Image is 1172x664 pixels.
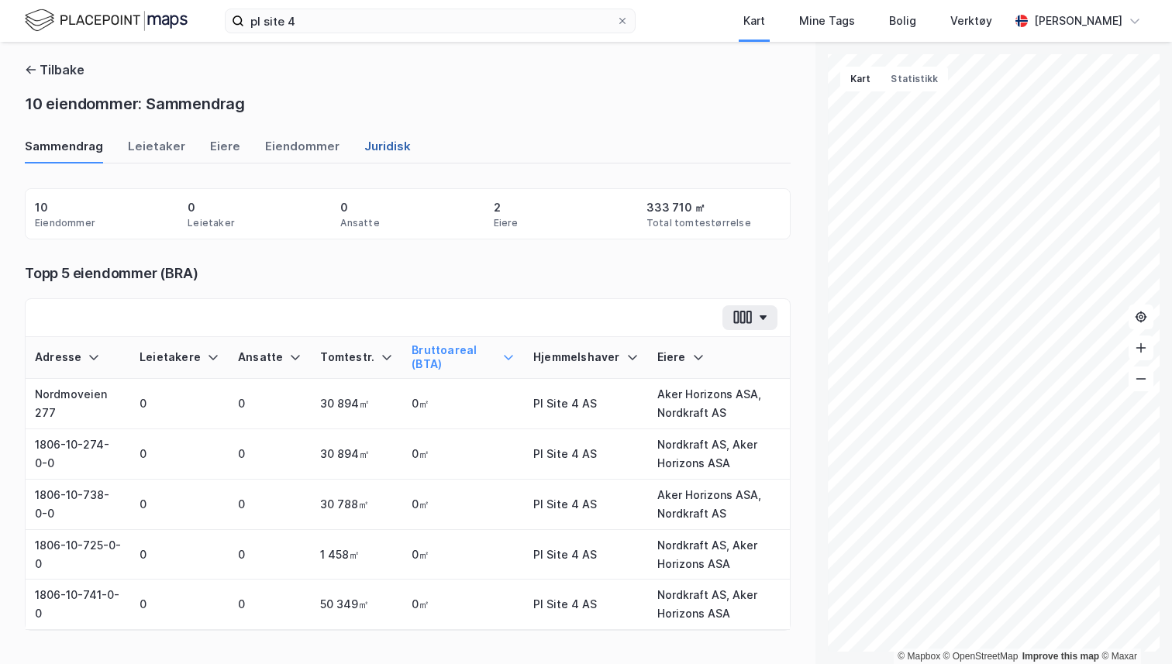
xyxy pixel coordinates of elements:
td: 0 [130,480,229,530]
td: 0 [229,580,311,630]
div: Adresse [35,350,121,365]
div: Kontrollprogram for chat [1094,590,1172,664]
div: Eiere [494,217,519,229]
div: Eiere [210,138,240,163]
div: Bruttoareal (BTA) [412,343,515,372]
td: 0 [229,379,311,429]
div: [PERSON_NAME] [1034,12,1122,30]
div: Leietaker [128,138,185,163]
td: 1806-10-741-0-0 [26,580,130,630]
div: Eiendommer [35,217,95,229]
td: Pl Site 4 AS [524,530,648,580]
td: 50 349㎡ [311,580,402,630]
div: Ansatte [340,217,379,229]
td: 0 [229,429,311,480]
div: 2 [494,198,501,217]
a: Mapbox [898,651,940,662]
div: Eiere [657,350,781,365]
td: 0 [130,429,229,480]
td: 0 [130,580,229,630]
div: Total tomtestørrelse [646,217,751,229]
div: 0 [188,198,195,217]
div: Tomtestr. [320,350,393,365]
div: 10 eiendommer: Sammendrag [25,91,245,116]
td: 1806-10-738-0-0 [26,480,130,530]
div: Kart [743,12,765,30]
div: Hjemmelshaver [533,350,639,365]
a: OpenStreetMap [943,651,1019,662]
div: Leietaker [188,217,235,229]
div: Mine Tags [799,12,855,30]
td: 1806-10-725-0-0 [26,530,130,580]
div: 333 710 ㎡ [646,198,705,217]
td: Aker Horizons ASA, Nordkraft AS [648,480,790,530]
td: 0㎡ [402,429,524,480]
td: 1806-10-274-0-0 [26,429,130,480]
div: Sammendrag [25,138,103,163]
td: 0 [130,379,229,429]
a: Improve this map [1022,651,1099,662]
td: Nordkraft AS, Aker Horizons ASA [648,429,790,480]
div: Leietakere [140,350,219,365]
div: Ansatte [238,350,302,365]
div: Bolig [889,12,916,30]
td: 0㎡ [402,379,524,429]
td: Aker Horizons ASA, Nordkraft AS [648,379,790,429]
button: Tilbake [25,60,84,79]
iframe: Chat Widget [1094,590,1172,664]
td: Nordkraft AS, Aker Horizons ASA [648,580,790,630]
div: 10 [35,198,48,217]
td: 30 894㎡ [311,379,402,429]
td: 0㎡ [402,580,524,630]
td: 30 894㎡ [311,429,402,480]
div: Topp 5 eiendommer (BRA) [25,264,791,283]
td: Pl Site 4 AS [524,580,648,630]
td: 0㎡ [402,530,524,580]
button: Statistikk [881,67,948,91]
img: logo.f888ab2527a4732fd821a326f86c7f29.svg [25,7,188,34]
td: 0㎡ [402,480,524,530]
td: 30 788㎡ [311,480,402,530]
td: 0 [229,480,311,530]
input: Søk på adresse, matrikkel, gårdeiere, leietakere eller personer [244,9,616,33]
button: Kart [840,67,881,91]
div: Juridisk [364,138,411,163]
td: 0 [130,530,229,580]
td: Nordkraft AS, Aker Horizons ASA [648,530,790,580]
td: Nordmoveien 277 [26,379,130,429]
div: Eiendommer [265,138,340,163]
td: Pl Site 4 AS [524,480,648,530]
td: 0 [229,530,311,580]
div: Verktøy [950,12,992,30]
td: Pl Site 4 AS [524,379,648,429]
div: 0 [340,198,348,217]
td: 1 458㎡ [311,530,402,580]
td: Pl Site 4 AS [524,429,648,480]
